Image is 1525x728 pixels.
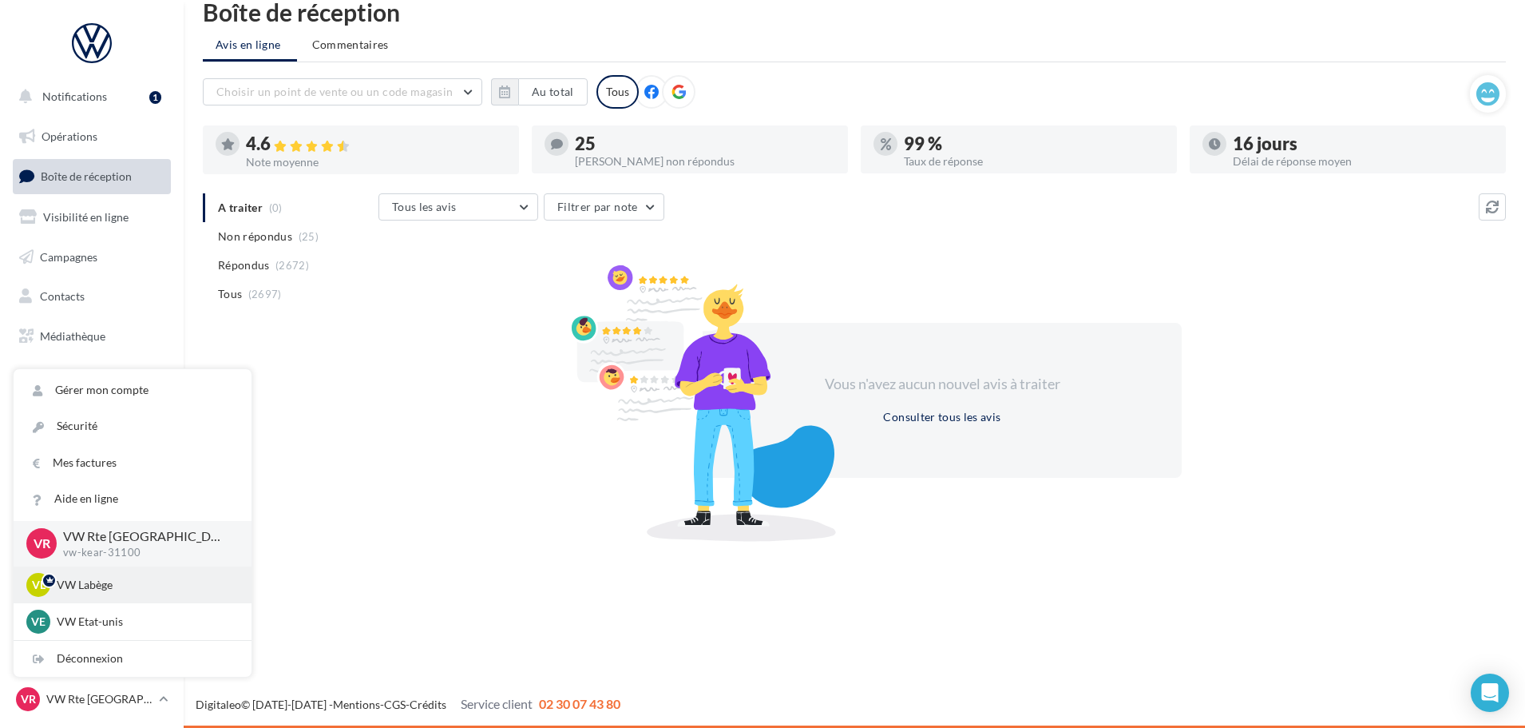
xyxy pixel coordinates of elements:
[216,85,453,98] span: Choisir un point de vente ou un code magasin
[491,78,588,105] button: Au total
[218,229,292,245] span: Non répondus
[275,259,309,272] span: (2672)
[10,360,174,393] a: Calendrier
[1233,135,1493,153] div: 16 jours
[10,280,174,313] a: Contacts
[218,286,242,302] span: Tous
[805,374,1079,395] div: Vous n'avez aucun nouvel avis à traiter
[575,135,835,153] div: 25
[34,535,50,553] span: VR
[246,135,506,153] div: 4.6
[57,577,232,593] p: VW Labège
[10,241,174,274] a: Campagnes
[196,698,620,711] span: © [DATE]-[DATE] - - -
[13,684,171,714] a: VR VW Rte [GEOGRAPHIC_DATA]
[575,156,835,167] div: [PERSON_NAME] non répondus
[10,80,168,113] button: Notifications 1
[596,75,639,109] div: Tous
[42,129,97,143] span: Opérations
[14,641,252,677] div: Déconnexion
[10,159,174,193] a: Boîte de réception
[196,698,241,711] a: Digitaleo
[518,78,588,105] button: Au total
[40,289,85,303] span: Contacts
[539,696,620,711] span: 02 30 07 43 80
[904,156,1164,167] div: Taux de réponse
[41,169,132,183] span: Boîte de réception
[46,691,152,707] p: VW Rte [GEOGRAPHIC_DATA]
[378,193,538,221] button: Tous les avis
[544,193,664,221] button: Filtrer par note
[312,37,389,53] span: Commentaires
[1471,674,1509,712] div: Open Intercom Messenger
[218,257,270,273] span: Répondus
[63,546,226,560] p: vw-kear-31100
[461,696,533,711] span: Service client
[877,408,1007,427] button: Consulter tous les avis
[42,90,107,103] span: Notifications
[21,691,36,707] span: VR
[10,320,174,353] a: Médiathèque
[14,408,252,444] a: Sécurité
[63,527,226,546] p: VW Rte [GEOGRAPHIC_DATA]
[10,399,174,446] a: PLV et print personnalisable
[43,210,129,224] span: Visibilité en ligne
[32,577,46,593] span: VL
[299,230,319,243] span: (25)
[40,249,97,263] span: Campagnes
[10,452,174,499] a: Campagnes DataOnDemand
[410,698,446,711] a: Crédits
[1233,156,1493,167] div: Délai de réponse moyen
[14,481,252,517] a: Aide en ligne
[149,91,161,104] div: 1
[203,78,482,105] button: Choisir un point de vente ou un code magasin
[248,288,282,300] span: (2697)
[904,135,1164,153] div: 99 %
[40,329,105,343] span: Médiathèque
[333,698,380,711] a: Mentions
[14,445,252,481] a: Mes factures
[31,614,46,630] span: VE
[10,201,174,234] a: Visibilité en ligne
[246,157,506,168] div: Note moyenne
[14,372,252,408] a: Gérer mon compte
[392,200,457,213] span: Tous les avis
[10,120,174,153] a: Opérations
[384,698,406,711] a: CGS
[57,614,232,630] p: VW Etat-unis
